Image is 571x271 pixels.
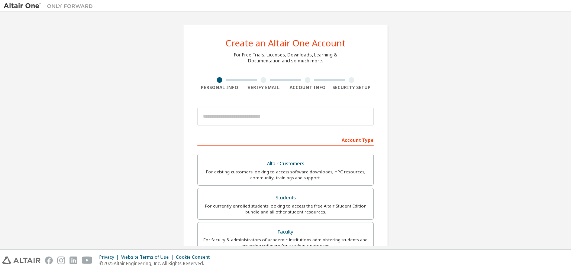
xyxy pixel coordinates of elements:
div: Verify Email [242,85,286,91]
div: Students [202,193,369,203]
div: For faculty & administrators of academic institutions administering students and accessing softwa... [202,237,369,249]
img: Altair One [4,2,97,10]
img: facebook.svg [45,257,53,264]
img: altair_logo.svg [2,257,41,264]
img: youtube.svg [82,257,93,264]
div: Privacy [99,254,121,260]
img: linkedin.svg [70,257,77,264]
div: Website Terms of Use [121,254,176,260]
div: Cookie Consent [176,254,214,260]
div: Altair Customers [202,159,369,169]
div: For currently enrolled students looking to access the free Altair Student Edition bundle and all ... [202,203,369,215]
div: Security Setup [330,85,374,91]
p: © 2025 Altair Engineering, Inc. All Rights Reserved. [99,260,214,267]
img: instagram.svg [57,257,65,264]
div: Personal Info [197,85,242,91]
div: Account Info [285,85,330,91]
div: Faculty [202,227,369,237]
div: For existing customers looking to access software downloads, HPC resources, community, trainings ... [202,169,369,181]
div: Account Type [197,134,374,146]
div: Create an Altair One Account [226,39,346,48]
div: For Free Trials, Licenses, Downloads, Learning & Documentation and so much more. [234,52,337,64]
